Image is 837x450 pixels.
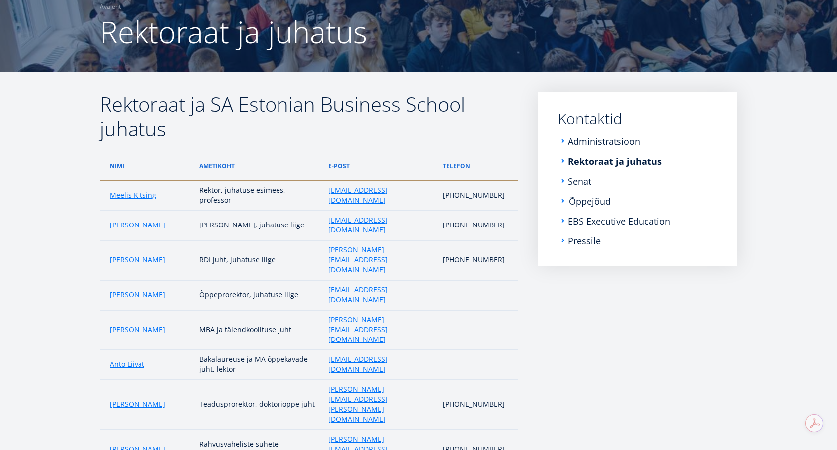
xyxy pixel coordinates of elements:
a: Kontaktid [558,112,717,126]
a: Rektoraat ja juhatus [568,156,662,166]
a: ametikoht [199,161,235,171]
a: [PERSON_NAME] [110,399,165,409]
a: [EMAIL_ADDRESS][DOMAIN_NAME] [328,285,433,305]
a: [PERSON_NAME][EMAIL_ADDRESS][DOMAIN_NAME] [328,315,433,344]
h2: Rektoraat ja SA Estonian Business School juhatus [100,92,518,141]
a: [EMAIL_ADDRESS][DOMAIN_NAME] [328,354,433,374]
a: Avaleht [100,2,121,12]
a: [PERSON_NAME] [110,325,165,335]
a: [EMAIL_ADDRESS][DOMAIN_NAME] [328,215,433,235]
td: Õppeprorektor, juhatuse liige [194,280,323,310]
a: e-post [328,161,350,171]
a: Anto Liivat [110,359,144,369]
a: Õppejõud [569,196,611,206]
span: Rektoraat ja juhatus [100,11,367,52]
td: MBA ja täiendkoolituse juht [194,310,323,350]
a: Meelis Kitsing [110,190,156,200]
td: Bakalaureuse ja MA õppekavade juht, lektor [194,350,323,380]
td: RDI juht, juhatuse liige [194,240,323,280]
a: [PERSON_NAME] [110,220,165,230]
p: [PHONE_NUMBER] [443,190,508,200]
a: [PERSON_NAME][EMAIL_ADDRESS][DOMAIN_NAME] [328,245,433,275]
td: [PHONE_NUMBER] [438,240,518,280]
a: [EMAIL_ADDRESS][DOMAIN_NAME] [328,185,433,205]
a: Pressile [568,236,601,246]
a: Nimi [110,161,124,171]
p: Rektor, juhatuse esimees, professor [199,185,318,205]
a: [PERSON_NAME] [110,290,165,300]
a: Administratsioon [568,136,640,146]
td: Teadusprorektor, doktoriōppe juht [194,380,323,430]
td: [PHONE_NUMBER] [438,380,518,430]
a: [PERSON_NAME][EMAIL_ADDRESS][PERSON_NAME][DOMAIN_NAME] [328,384,433,424]
a: EBS Executive Education [568,216,670,226]
td: [PERSON_NAME], juhatuse liige [194,211,323,240]
td: [PHONE_NUMBER] [438,211,518,240]
a: [PERSON_NAME] [110,255,165,265]
a: Senat [568,176,591,186]
a: telefon [443,161,470,171]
